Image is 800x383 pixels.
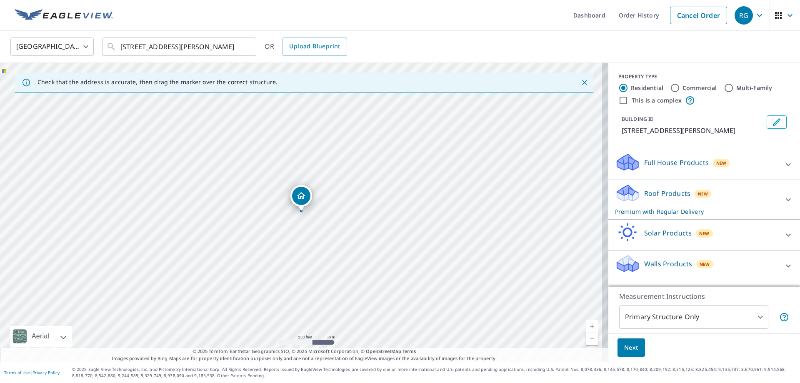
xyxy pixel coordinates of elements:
[699,230,710,237] span: New
[615,153,793,176] div: Full House ProductsNew
[10,326,72,347] div: Aerial
[735,6,753,25] div: RG
[4,370,60,375] p: |
[779,312,789,322] span: Your report will include only the primary structure on the property. For example, a detached gara...
[624,343,638,353] span: Next
[767,115,787,129] button: Edit building 1
[700,261,710,268] span: New
[632,96,682,105] label: This is a complex
[644,259,692,269] p: Walls Products
[579,77,590,88] button: Close
[716,160,727,166] span: New
[366,348,401,354] a: OpenStreetMap
[15,9,113,22] img: EV Logo
[631,84,663,92] label: Residential
[644,188,690,198] p: Roof Products
[618,73,790,80] div: PROPERTY TYPE
[619,291,789,301] p: Measurement Instructions
[617,338,645,357] button: Next
[282,38,347,56] a: Upload Blueprint
[622,115,654,123] p: BUILDING ID
[29,326,52,347] div: Aerial
[619,305,768,329] div: Primary Structure Only
[698,190,708,197] span: New
[37,78,277,86] p: Check that the address is accurate, then drag the marker over the correct structure.
[682,84,717,92] label: Commercial
[289,41,340,52] span: Upload Blueprint
[736,84,772,92] label: Multi-Family
[644,158,709,168] p: Full House Products
[192,348,416,355] span: © 2025 TomTom, Earthstar Geographics SIO, © 2025 Microsoft Corporation, ©
[586,333,598,345] a: Current Level 17, Zoom Out
[644,228,692,238] p: Solar Products
[670,7,727,24] a: Cancel Order
[615,223,793,247] div: Solar ProductsNew
[615,254,793,278] div: Walls ProductsNew
[72,366,796,379] p: © 2025 Eagle View Technologies, Inc. and Pictometry International Corp. All Rights Reserved. Repo...
[586,320,598,333] a: Current Level 17, Zoom In
[615,207,778,216] p: Premium with Regular Delivery
[10,35,94,58] div: [GEOGRAPHIC_DATA]
[290,185,312,211] div: Dropped pin, building 1, Residential property, 4309 Markwood Ln Fairfax, VA 22033
[32,370,60,375] a: Privacy Policy
[622,125,763,135] p: [STREET_ADDRESS][PERSON_NAME]
[402,348,416,354] a: Terms
[615,183,793,216] div: Roof ProductsNewPremium with Regular Delivery
[120,35,239,58] input: Search by address or latitude-longitude
[265,38,347,56] div: OR
[4,370,30,375] a: Terms of Use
